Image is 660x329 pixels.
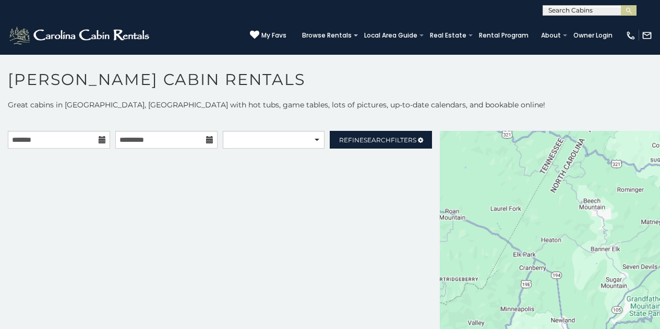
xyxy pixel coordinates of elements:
[536,28,566,43] a: About
[261,31,286,40] span: My Favs
[330,131,432,149] a: RefineSearchFilters
[250,30,286,41] a: My Favs
[364,136,391,144] span: Search
[8,25,152,46] img: White-1-2.png
[425,28,472,43] a: Real Estate
[474,28,534,43] a: Rental Program
[359,28,423,43] a: Local Area Guide
[626,30,636,41] img: phone-regular-white.png
[339,136,416,144] span: Refine Filters
[297,28,357,43] a: Browse Rentals
[568,28,618,43] a: Owner Login
[642,30,652,41] img: mail-regular-white.png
